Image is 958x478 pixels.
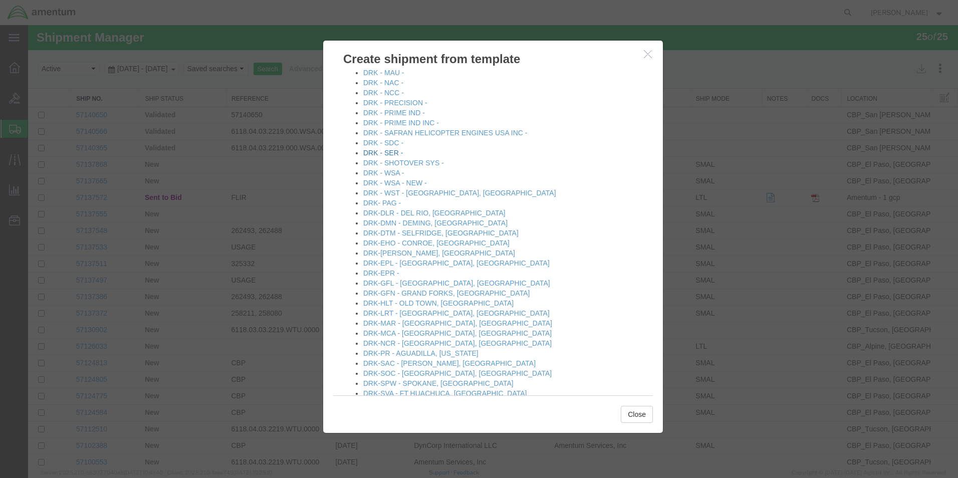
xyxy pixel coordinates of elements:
[335,264,502,272] a: DRK-GFN - GRAND FORKS, [GEOGRAPHIC_DATA]
[335,314,524,322] a: DRK-NCR - [GEOGRAPHIC_DATA], [GEOGRAPHIC_DATA]
[335,254,522,262] a: DRK-GFL - [GEOGRAPHIC_DATA], [GEOGRAPHIC_DATA]
[335,104,500,112] a: DRK - SAFRAN HELICOPTER ENGINES USA INC -
[335,354,486,362] a: DRK-SPW - SPOKANE, [GEOGRAPHIC_DATA]
[593,381,625,398] button: Close
[335,224,487,232] a: DRK-[PERSON_NAME], [GEOGRAPHIC_DATA]
[335,134,416,142] a: DRK - SHOTOVER SYS -
[335,274,486,282] a: DRK-HLT - OLD TOWN, [GEOGRAPHIC_DATA]
[28,25,958,467] iframe: FS Legacy Container
[335,154,399,162] a: DRK - WSA - NEW -
[335,164,528,172] a: DRK - WST - [GEOGRAPHIC_DATA], [GEOGRAPHIC_DATA]
[335,204,491,212] a: DRK-DTM - SELFRIDGE, [GEOGRAPHIC_DATA]
[335,84,397,92] a: DRK - PRIME IND -
[335,364,499,372] a: DRK-SVA - FT HUACHUCA, [GEOGRAPHIC_DATA]
[335,54,375,62] a: DRK - NAC -
[335,294,524,302] a: DRK-MAR - [GEOGRAPHIC_DATA], [GEOGRAPHIC_DATA]
[335,344,524,352] a: DRK-SOC - [GEOGRAPHIC_DATA], [GEOGRAPHIC_DATA]
[335,64,376,72] a: DRK - NCC -
[335,234,522,242] a: DRK-EPL - [GEOGRAPHIC_DATA], [GEOGRAPHIC_DATA]
[335,124,375,132] a: DRK - SER -
[335,214,482,222] a: DRK-EHO - CONROE, [GEOGRAPHIC_DATA]
[335,334,508,342] a: DRK-SAC - [PERSON_NAME], [GEOGRAPHIC_DATA]
[335,244,371,252] a: DRK-EPR -
[335,94,411,102] a: DRK - PRIME IND INC -
[335,304,524,312] a: DRK-MCA - [GEOGRAPHIC_DATA], [GEOGRAPHIC_DATA]
[335,324,450,332] a: DRK-PR - AGUADILLA, [US_STATE]
[335,144,376,152] a: DRK - WSA -
[335,284,522,292] a: DRK-LRT - [GEOGRAPHIC_DATA], [GEOGRAPHIC_DATA]
[335,114,375,122] a: DRK - SDC -
[335,44,376,52] a: DRK - MAU -
[335,184,477,192] a: DRK-DLR - DEL RIO, [GEOGRAPHIC_DATA]
[335,74,399,82] a: DRK - PRECISION -
[335,174,373,182] a: DRK- PAG -
[335,194,480,202] a: DRK-DMN - DEMING, [GEOGRAPHIC_DATA]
